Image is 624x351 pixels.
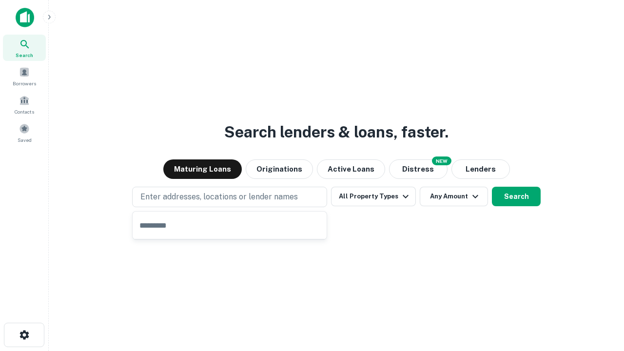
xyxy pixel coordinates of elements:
span: Saved [18,136,32,144]
button: Lenders [451,159,510,179]
button: Enter addresses, locations or lender names [132,187,327,207]
span: Contacts [15,108,34,116]
span: Search [16,51,33,59]
iframe: Chat Widget [575,273,624,320]
a: Borrowers [3,63,46,89]
button: Any Amount [420,187,488,206]
img: capitalize-icon.png [16,8,34,27]
a: Search [3,35,46,61]
button: Search distressed loans with lien and other non-mortgage details. [389,159,448,179]
button: Maturing Loans [163,159,242,179]
button: All Property Types [331,187,416,206]
span: Borrowers [13,79,36,87]
a: Saved [3,119,46,146]
button: Search [492,187,541,206]
p: Enter addresses, locations or lender names [140,191,298,203]
a: Contacts [3,91,46,117]
h3: Search lenders & loans, faster. [224,120,448,144]
button: Active Loans [317,159,385,179]
button: Originations [246,159,313,179]
div: NEW [432,156,451,165]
